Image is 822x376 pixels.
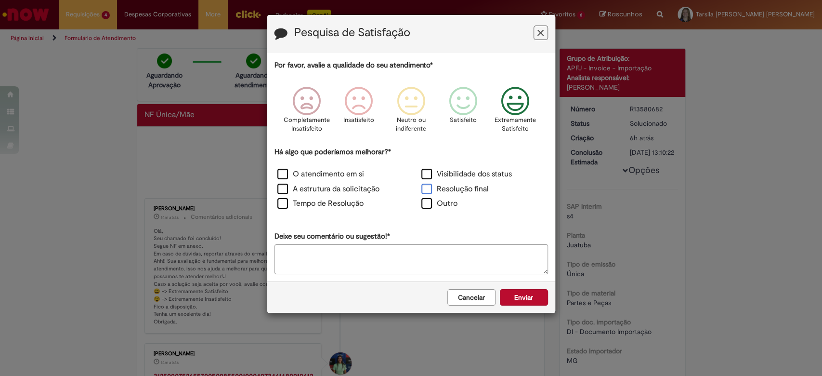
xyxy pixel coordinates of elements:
[282,80,331,146] div: Completamente Insatisfeito
[393,116,428,134] p: Neutro ou indiferente
[277,198,364,209] label: Tempo de Resolução
[421,169,512,180] label: Visibilidade dos status
[277,184,379,195] label: A estrutura da solicitação
[495,116,536,134] p: Extremamente Satisfeito
[491,80,540,146] div: Extremamente Satisfeito
[386,80,435,146] div: Neutro ou indiferente
[447,289,496,306] button: Cancelar
[500,289,548,306] button: Enviar
[274,147,548,212] div: Há algo que poderíamos melhorar?*
[274,60,433,70] label: Por favor, avalie a qualidade do seu atendimento*
[421,198,457,209] label: Outro
[274,231,390,242] label: Deixe seu comentário ou sugestão!*
[343,116,374,125] p: Insatisfeito
[277,169,364,180] label: O atendimento em si
[284,116,330,134] p: Completamente Insatisfeito
[450,116,477,125] p: Satisfeito
[439,80,488,146] div: Satisfeito
[334,80,383,146] div: Insatisfeito
[294,27,410,39] label: Pesquisa de Satisfação
[421,184,489,195] label: Resolução final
